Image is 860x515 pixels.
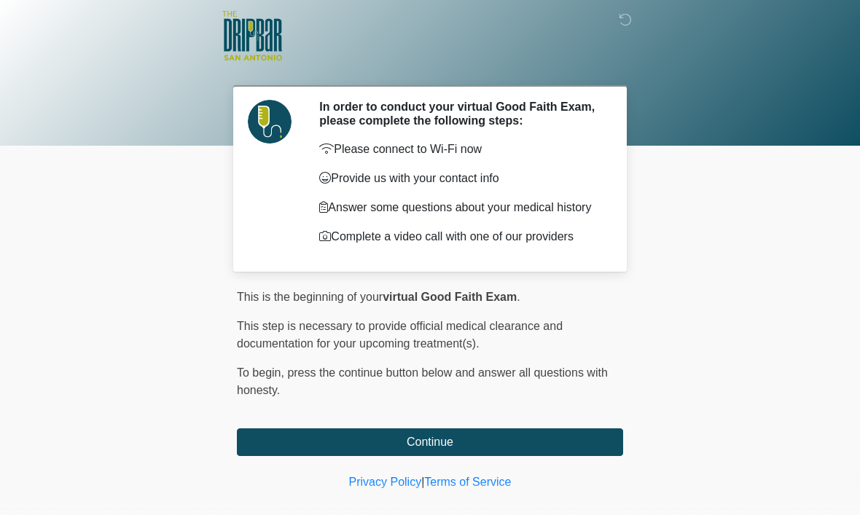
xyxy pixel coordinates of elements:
[319,199,601,216] p: Answer some questions about your medical history
[319,228,601,245] p: Complete a video call with one of our providers
[237,428,623,456] button: Continue
[319,170,601,187] p: Provide us with your contact info
[424,476,511,488] a: Terms of Service
[237,366,287,379] span: To begin,
[421,476,424,488] a: |
[248,100,292,144] img: Agent Avatar
[319,100,601,127] h2: In order to conduct your virtual Good Faith Exam, please complete the following steps:
[237,366,608,396] span: press the continue button below and answer all questions with honesty.
[349,476,422,488] a: Privacy Policy
[319,141,601,158] p: Please connect to Wi-Fi now
[383,291,517,303] strong: virtual Good Faith Exam
[237,291,383,303] span: This is the beginning of your
[222,11,282,62] img: The DRIPBaR - San Antonio Fossil Creek Logo
[237,320,563,350] span: This step is necessary to provide official medical clearance and documentation for your upcoming ...
[517,291,520,303] span: .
